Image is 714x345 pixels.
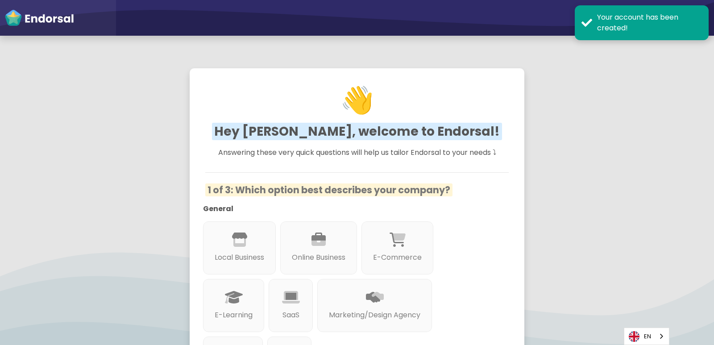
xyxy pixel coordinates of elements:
[4,9,74,27] img: endorsal-logo-white@2x.png
[218,147,496,158] span: Answering these very quick questions will help us tailor Endorsal to your needs ⤵︎
[624,328,669,345] div: Language
[203,204,498,214] p: General
[624,328,669,345] aside: Language selected: English
[212,123,502,140] span: Hey [PERSON_NAME], welcome to Endorsal!
[215,310,253,320] p: E-Learning
[280,310,301,320] p: SaaS
[329,310,420,320] p: Marketing/Design Agency
[373,252,422,263] p: E-Commerce
[206,46,508,154] h1: 👋
[597,12,702,33] div: Your account has been created!
[624,328,669,345] a: EN
[205,183,452,196] span: 1 of 3: Which option best describes your company?
[292,252,345,263] p: Online Business
[215,252,264,263] p: Local Business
